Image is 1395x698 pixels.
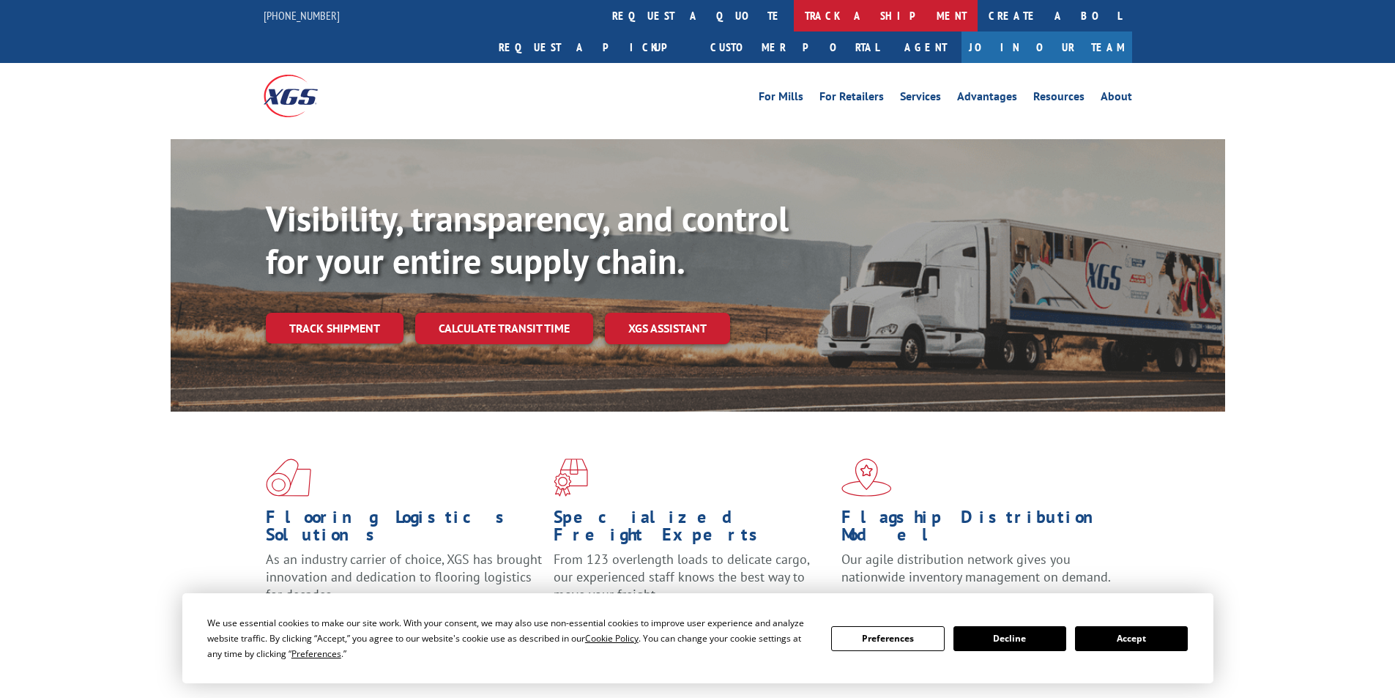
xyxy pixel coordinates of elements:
div: Cookie Consent Prompt [182,593,1213,683]
a: Services [900,91,941,107]
img: xgs-icon-total-supply-chain-intelligence-red [266,458,311,497]
a: Request a pickup [488,31,699,63]
span: Cookie Policy [585,632,639,645]
img: xgs-icon-flagship-distribution-model-red [841,458,892,497]
h1: Flooring Logistics Solutions [266,508,543,551]
a: For Retailers [819,91,884,107]
a: Resources [1033,91,1085,107]
p: From 123 overlength loads to delicate cargo, our experienced staff knows the best way to move you... [554,551,830,616]
img: xgs-icon-focused-on-flooring-red [554,458,588,497]
div: We use essential cookies to make our site work. With your consent, we may also use non-essential ... [207,615,814,661]
a: Track shipment [266,313,403,344]
a: [PHONE_NUMBER] [264,8,340,23]
span: Preferences [291,647,341,660]
button: Preferences [831,626,944,651]
a: Calculate transit time [415,313,593,344]
a: Customer Portal [699,31,890,63]
a: For Mills [759,91,803,107]
a: Advantages [957,91,1017,107]
a: XGS ASSISTANT [605,313,730,344]
a: Join Our Team [961,31,1132,63]
a: About [1101,91,1132,107]
h1: Specialized Freight Experts [554,508,830,551]
h1: Flagship Distribution Model [841,508,1118,551]
span: As an industry carrier of choice, XGS has brought innovation and dedication to flooring logistics... [266,551,542,603]
button: Decline [953,626,1066,651]
button: Accept [1075,626,1188,651]
a: Agent [890,31,961,63]
b: Visibility, transparency, and control for your entire supply chain. [266,196,789,283]
span: Our agile distribution network gives you nationwide inventory management on demand. [841,551,1111,585]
